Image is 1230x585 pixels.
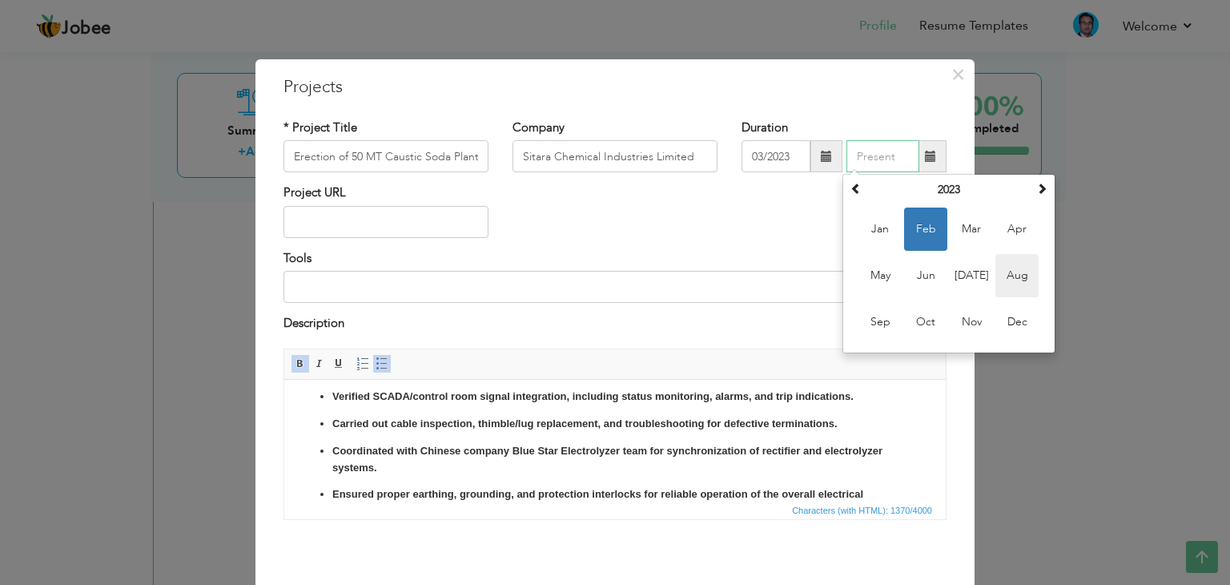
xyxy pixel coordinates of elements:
label: Project URL [283,184,346,201]
span: Jan [858,208,902,251]
button: Close [945,62,971,87]
a: Bold [291,355,309,373]
span: Nov [950,301,993,344]
input: Present [846,140,919,172]
input: From [742,140,810,172]
span: Oct [904,301,947,344]
span: × [951,60,965,89]
label: Duration [742,119,788,136]
a: Insert/Remove Bulleted List [373,355,391,373]
span: Jun [904,254,947,297]
strong: Ensured proper earthing, grounding, and protection interlocks for reliable operation of the overa... [48,108,579,137]
span: Characters (with HTML): 1370/4000 [789,503,935,518]
span: May [858,254,902,297]
h3: Projects [283,75,947,99]
label: * Project Title [283,119,357,136]
label: Tools [283,250,312,267]
th: Select Year [866,178,1032,202]
span: [DATE] [950,254,993,297]
span: Dec [995,301,1039,344]
span: Feb [904,208,947,251]
span: Next Year [1036,183,1047,194]
div: Statistics [789,503,937,518]
iframe: Rich Text Editor, projectEditor [284,380,946,500]
label: Company [512,119,565,136]
span: Sep [858,301,902,344]
span: Mar [950,208,993,251]
label: Description [283,315,344,332]
a: Underline [330,355,348,373]
a: Italic [311,355,328,373]
a: Insert/Remove Numbered List [354,355,372,373]
span: Aug [995,254,1039,297]
span: Apr [995,208,1039,251]
span: Previous Year [850,183,862,194]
